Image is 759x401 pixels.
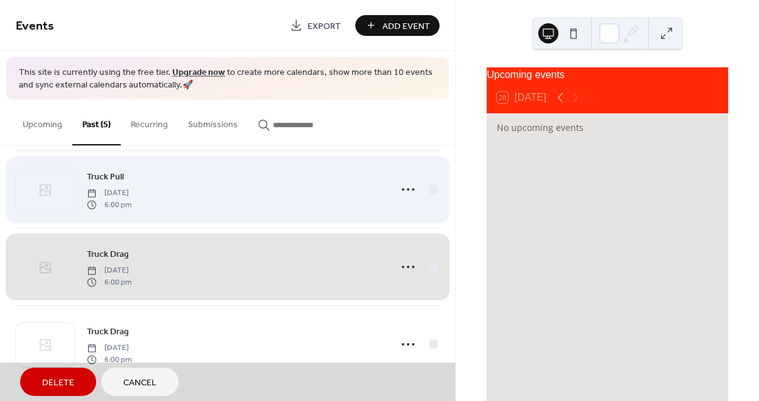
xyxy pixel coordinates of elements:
[16,14,54,38] span: Events
[13,99,72,144] button: Upcoming
[355,15,440,36] button: Add Event
[123,376,157,390] span: Cancel
[172,64,225,81] a: Upgrade now
[121,99,178,144] button: Recurring
[19,67,436,91] span: This site is currently using the free tier. to create more calendars, show more than 10 events an...
[382,20,430,33] span: Add Event
[72,99,121,145] button: Past (5)
[497,121,718,134] div: No upcoming events
[101,368,179,396] button: Cancel
[307,20,341,33] span: Export
[487,67,728,82] div: Upcoming events
[20,368,96,396] button: Delete
[280,15,350,36] a: Export
[178,99,248,144] button: Submissions
[42,376,74,390] span: Delete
